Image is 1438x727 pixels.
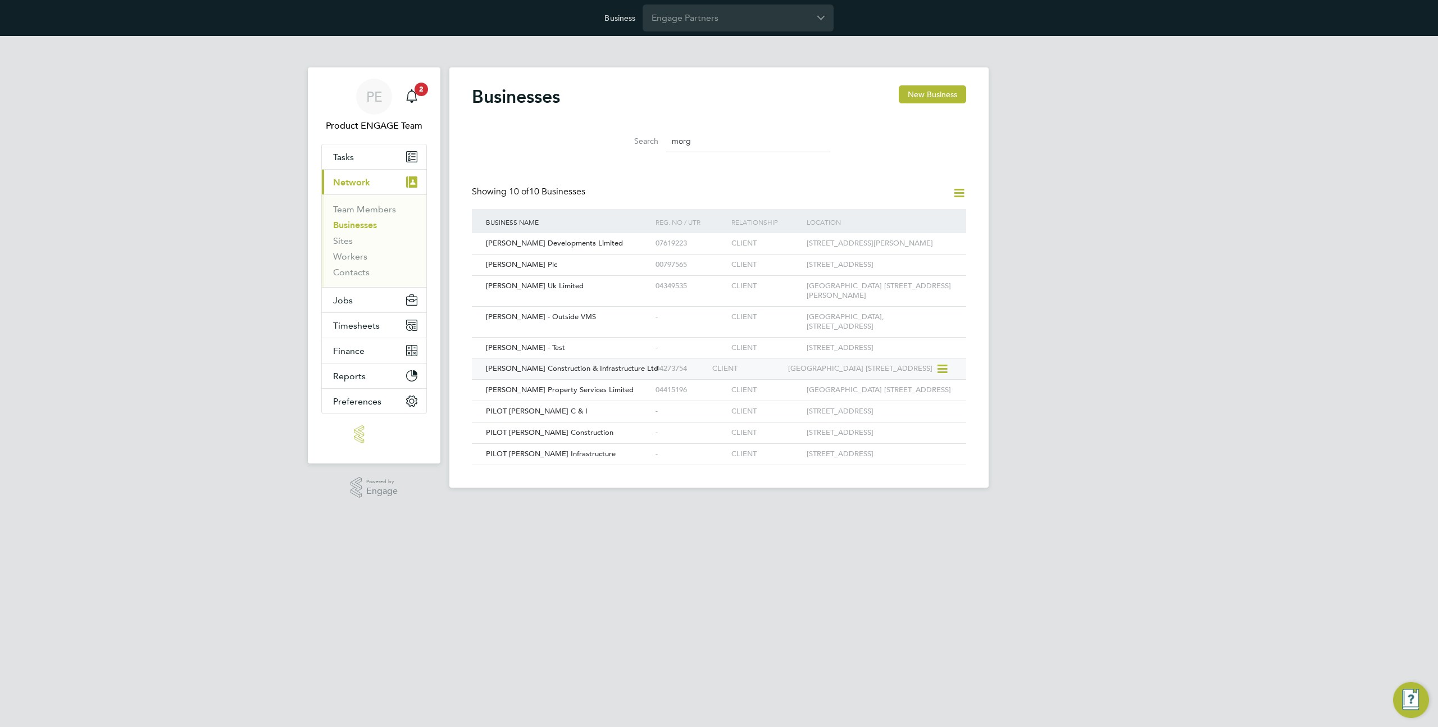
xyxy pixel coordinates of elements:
[333,235,353,246] a: Sites
[486,238,623,248] span: [PERSON_NAME] Developments Limited
[804,380,955,401] div: [GEOGRAPHIC_DATA] [STREET_ADDRESS]
[322,170,426,194] button: Network
[333,251,367,262] a: Workers
[483,275,955,285] a: [PERSON_NAME] Uk Limited04349535CLIENT[GEOGRAPHIC_DATA] [STREET_ADDRESS][PERSON_NAME]
[804,401,955,422] div: [STREET_ADDRESS]
[333,396,381,407] span: Preferences
[653,276,728,297] div: 04349535
[483,233,955,242] a: [PERSON_NAME] Developments Limited07619223CLIENT[STREET_ADDRESS][PERSON_NAME]
[653,444,728,465] div: -
[483,209,653,235] div: Business Name
[401,79,423,115] a: 2
[729,276,804,297] div: CLIENT
[804,422,955,443] div: [STREET_ADDRESS]
[486,260,557,269] span: [PERSON_NAME] Plc
[366,89,383,104] span: PE
[729,401,804,422] div: CLIENT
[729,255,804,275] div: CLIENT
[653,401,728,422] div: -
[366,477,398,487] span: Powered by
[333,346,365,356] span: Finance
[729,233,804,254] div: CLIENT
[666,130,830,152] input: Business name or registration number
[804,338,955,358] div: [STREET_ADDRESS]
[804,307,955,337] div: [GEOGRAPHIC_DATA], [STREET_ADDRESS]
[333,177,370,188] span: Network
[321,119,427,133] span: Product ENGAGE Team
[729,307,804,328] div: CLIENT
[653,380,728,401] div: 04415196
[483,379,955,389] a: [PERSON_NAME] Property Services Limited04415196CLIENT[GEOGRAPHIC_DATA] [STREET_ADDRESS]
[509,186,529,197] span: 10 of
[483,358,955,367] a: [PERSON_NAME] Construction & Infrastructure Ltd04273754CLIENT[GEOGRAPHIC_DATA] [STREET_ADDRESS]
[486,385,634,394] span: [PERSON_NAME] Property Services Limited
[1393,682,1429,718] button: Engage Resource Center
[486,281,584,290] span: [PERSON_NAME] Uk Limited
[804,209,955,235] div: Location
[333,220,377,230] a: Businesses
[483,401,955,410] a: PILOT [PERSON_NAME] C & I-CLIENT[STREET_ADDRESS]
[415,83,428,96] span: 2
[486,449,616,458] span: PILOT [PERSON_NAME] Infrastructure
[483,443,955,453] a: PILOT [PERSON_NAME] Infrastructure-CLIENT[STREET_ADDRESS]
[321,79,427,133] a: PEProduct ENGAGE Team
[483,254,955,263] a: [PERSON_NAME] Plc00797565CLIENT[STREET_ADDRESS]
[608,136,658,146] label: Search
[709,358,785,379] div: CLIENT
[729,422,804,443] div: CLIENT
[653,422,728,443] div: -
[804,233,955,254] div: [STREET_ADDRESS][PERSON_NAME]
[486,363,658,373] span: [PERSON_NAME] Construction & Infrastructure Ltd
[653,233,728,254] div: 07619223
[653,358,709,379] div: 04273754
[483,306,955,316] a: [PERSON_NAME] - Outside VMS-CLIENT[GEOGRAPHIC_DATA], [STREET_ADDRESS]
[333,320,380,331] span: Timesheets
[333,204,396,215] a: Team Members
[354,425,394,443] img: engage-logo-retina.png
[729,444,804,465] div: CLIENT
[509,186,585,197] span: 10 Businesses
[486,406,588,416] span: PILOT [PERSON_NAME] C & I
[322,288,426,312] button: Jobs
[333,152,354,162] span: Tasks
[322,194,426,287] div: Network
[899,85,966,103] button: New Business
[333,371,366,381] span: Reports
[653,307,728,328] div: -
[322,338,426,363] button: Finance
[653,209,728,235] div: Reg. No / UTR
[483,337,955,347] a: [PERSON_NAME] - Test-CLIENT[STREET_ADDRESS]
[653,338,728,358] div: -
[322,389,426,414] button: Preferences
[322,313,426,338] button: Timesheets
[308,67,440,464] nav: Main navigation
[729,338,804,358] div: CLIENT
[472,186,588,198] div: Showing
[486,343,565,352] span: [PERSON_NAME] - Test
[333,295,353,306] span: Jobs
[333,267,370,278] a: Contacts
[486,312,596,321] span: [PERSON_NAME] - Outside VMS
[804,276,955,306] div: [GEOGRAPHIC_DATA] [STREET_ADDRESS][PERSON_NAME]
[729,209,804,235] div: Relationship
[472,85,560,108] h2: Businesses
[486,428,613,437] span: PILOT [PERSON_NAME] Construction
[785,358,936,379] div: [GEOGRAPHIC_DATA] [STREET_ADDRESS]
[321,425,427,443] a: Go to home page
[804,255,955,275] div: [STREET_ADDRESS]
[322,363,426,388] button: Reports
[366,487,398,496] span: Engage
[322,144,426,169] a: Tasks
[351,477,398,498] a: Powered byEngage
[804,444,955,465] div: [STREET_ADDRESS]
[729,380,804,401] div: CLIENT
[653,255,728,275] div: 00797565
[483,422,955,431] a: PILOT [PERSON_NAME] Construction-CLIENT[STREET_ADDRESS]
[604,13,635,23] label: Business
